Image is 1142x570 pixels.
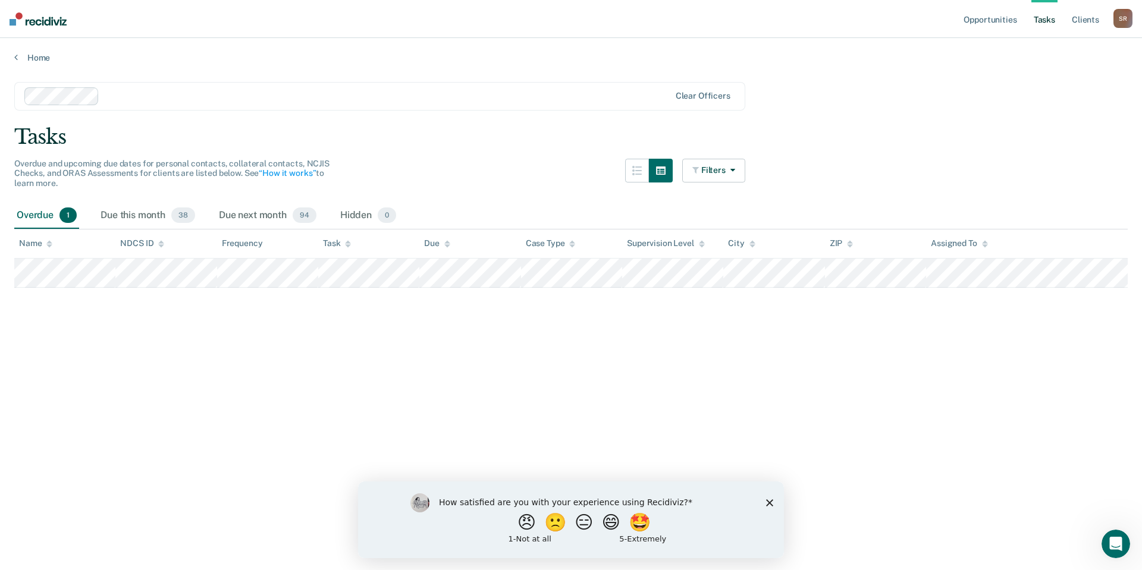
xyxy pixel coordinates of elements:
button: Filters [682,159,745,182]
div: NDCS ID [120,238,164,248]
a: Home [14,52,1128,63]
div: Due next month94 [217,203,319,229]
div: Clear officers [676,91,730,101]
span: 38 [171,207,195,223]
div: City [728,238,755,248]
div: Due [424,238,450,248]
a: “How it works” [259,168,316,178]
div: Supervision Level [627,238,705,248]
span: 0 [378,207,396,223]
div: Due this month38 [98,203,197,229]
button: SR [1113,9,1132,28]
div: ZIP [830,238,854,248]
span: Overdue and upcoming due dates for personal contacts, collateral contacts, NCJIS Checks, and ORAS... [14,159,330,188]
div: Hidden0 [338,203,399,229]
div: Case Type [526,238,576,248]
span: 1 [59,207,77,223]
div: Assigned To [931,238,987,248]
span: 94 [293,207,316,223]
iframe: Survey by Kim from Recidiviz [358,481,784,558]
div: Tasks [14,125,1128,149]
div: Frequency [222,238,263,248]
div: Task [323,238,351,248]
div: S R [1113,9,1132,28]
div: Name [19,238,52,248]
img: Recidiviz [10,12,67,26]
div: Overdue1 [14,203,79,229]
iframe: Intercom live chat [1102,530,1130,558]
